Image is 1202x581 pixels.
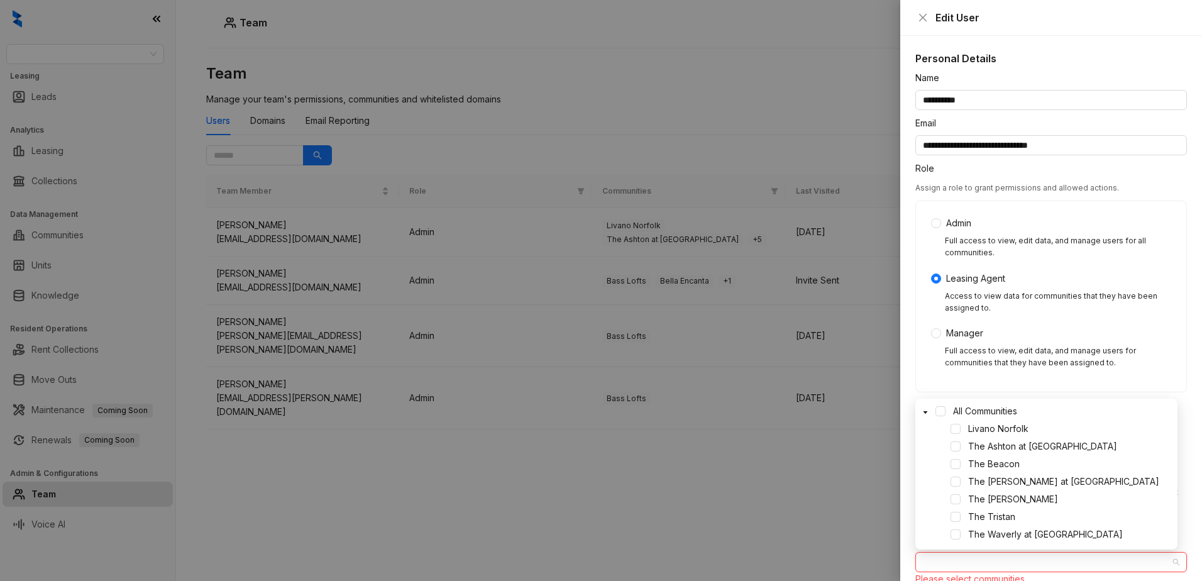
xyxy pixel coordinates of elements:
span: The Hendry [963,492,1175,507]
input: Name [915,90,1187,110]
label: Email [915,116,944,130]
span: Assign a role to grant permissions and allowed actions. [915,183,1119,192]
span: Admin [941,216,976,230]
span: The Tristan [963,509,1175,524]
h5: Personal Details [915,51,1187,66]
button: Close [915,10,930,25]
span: The Ashton at East Park [963,439,1175,454]
span: caret-down [922,409,929,416]
label: Name [915,71,947,85]
div: Edit User [935,10,1187,25]
span: All Communities [953,406,1017,416]
span: The [PERSON_NAME] at [GEOGRAPHIC_DATA] [968,476,1159,487]
span: The Ashton at [GEOGRAPHIC_DATA] [968,441,1117,451]
span: The Tristan [968,511,1015,522]
input: Email [915,135,1187,155]
label: Role [915,162,942,175]
span: Livano Norfolk [968,423,1028,434]
span: close [918,13,928,23]
input: Communities [923,555,925,570]
span: Leasing Agent [941,272,1010,285]
span: The Delaney at East Park [963,474,1175,489]
span: The Waverly at Winter Haven [963,527,1175,542]
span: Manager [941,326,988,340]
span: The Beacon [968,458,1020,469]
span: The Beacon [963,456,1175,472]
div: Full access to view, edit data, and manage users for all communities. [945,235,1171,259]
span: All Communities [948,404,1175,419]
div: Access to view data for communities that they have been assigned to. [945,290,1171,314]
span: Livano Norfolk [963,421,1175,436]
div: Full access to view, edit data, and manage users for communities that they have been assigned to. [945,345,1171,369]
span: The [PERSON_NAME] [968,494,1058,504]
span: The Waverly at [GEOGRAPHIC_DATA] [968,529,1123,539]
